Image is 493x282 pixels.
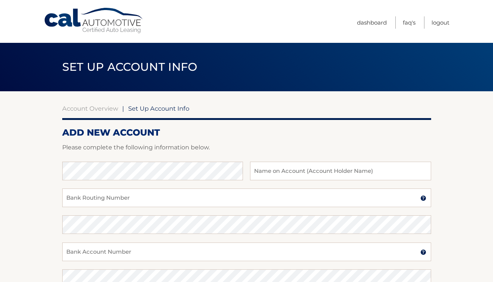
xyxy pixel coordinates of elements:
[62,142,431,153] p: Please complete the following information below.
[62,105,118,112] a: Account Overview
[420,195,426,201] img: tooltip.svg
[62,60,197,74] span: Set Up Account Info
[62,127,431,138] h2: ADD NEW ACCOUNT
[250,162,431,180] input: Name on Account (Account Holder Name)
[62,243,431,261] input: Bank Account Number
[357,16,387,29] a: Dashboard
[420,249,426,255] img: tooltip.svg
[432,16,449,29] a: Logout
[128,105,189,112] span: Set Up Account Info
[62,188,431,207] input: Bank Routing Number
[403,16,415,29] a: FAQ's
[44,7,144,34] a: Cal Automotive
[122,105,124,112] span: |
